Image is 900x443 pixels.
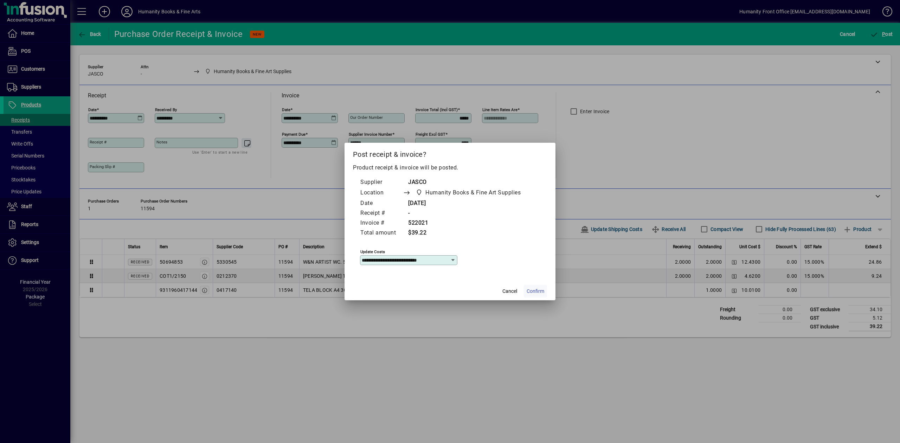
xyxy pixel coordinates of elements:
span: Cancel [502,288,517,295]
button: Confirm [524,285,547,297]
span: Humanity Books & Fine Art Supplies [425,188,521,197]
button: Cancel [499,285,521,297]
span: Humanity Books & Fine Art Supplies [414,188,523,198]
p: Product receipt & invoice will be posted. [353,163,547,172]
td: Invoice # [360,218,403,228]
td: Receipt # [360,208,403,218]
td: Supplier [360,178,403,187]
td: [DATE] [403,199,534,208]
td: 522021 [403,218,534,228]
span: Confirm [527,288,544,295]
td: Date [360,199,403,208]
td: Location [360,187,403,199]
td: - [403,208,534,218]
td: Total amount [360,228,403,238]
mat-label: Update costs [360,249,385,254]
td: $39.22 [403,228,534,238]
h2: Post receipt & invoice? [345,143,555,163]
td: JASCO [403,178,534,187]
